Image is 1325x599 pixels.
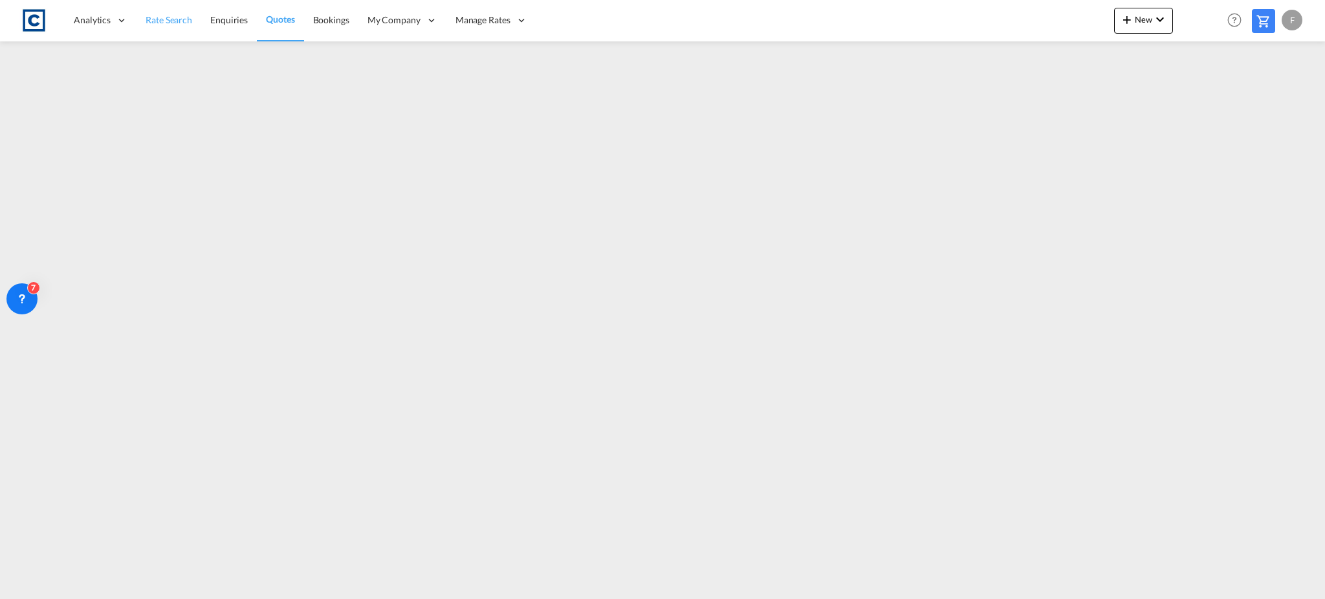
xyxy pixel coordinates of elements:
[1114,8,1173,34] button: icon-plus 400-fgNewicon-chevron-down
[74,14,111,27] span: Analytics
[455,14,510,27] span: Manage Rates
[1282,10,1302,30] div: F
[266,14,294,25] span: Quotes
[1119,14,1168,25] span: New
[313,14,349,25] span: Bookings
[210,14,248,25] span: Enquiries
[19,6,49,35] img: 1fdb9190129311efbfaf67cbb4249bed.jpeg
[367,14,421,27] span: My Company
[1119,12,1135,27] md-icon: icon-plus 400-fg
[1223,9,1245,31] span: Help
[1152,12,1168,27] md-icon: icon-chevron-down
[146,14,192,25] span: Rate Search
[1223,9,1252,32] div: Help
